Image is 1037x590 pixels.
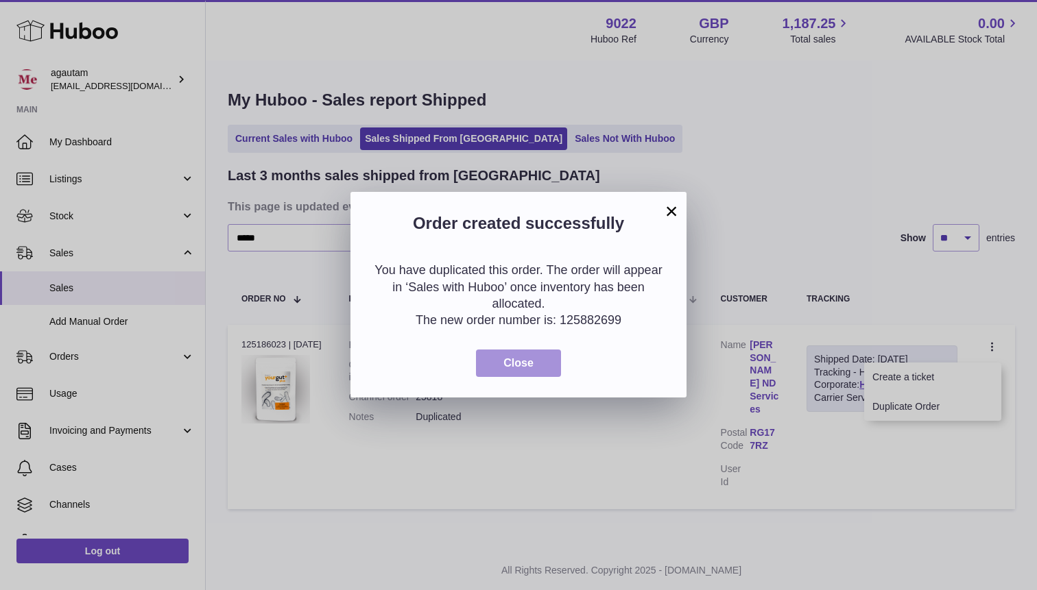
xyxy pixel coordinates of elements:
button: Close [476,349,561,378]
p: You have duplicated this order. The order will appear in ‘Sales with Huboo’ once inventory has be... [371,262,666,312]
p: The new order number is: 125882699 [371,312,666,328]
button: × [663,203,680,219]
span: Close [503,357,534,369]
h2: Order created successfully [371,212,666,241]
